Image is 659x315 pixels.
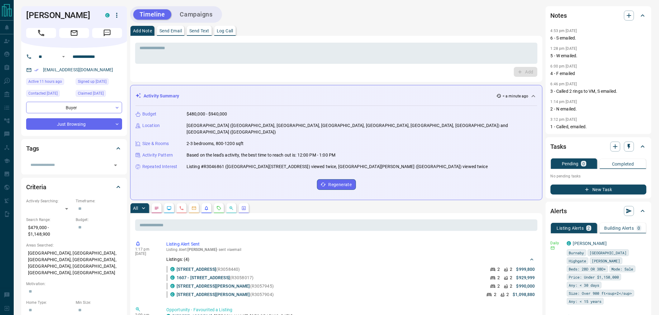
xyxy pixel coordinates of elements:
p: 0 [582,162,585,166]
p: Building Alerts [604,226,634,230]
div: Notes [551,8,647,23]
p: Budget: [76,217,122,223]
p: Activity Summary [144,93,179,99]
p: Min Size: [76,300,122,305]
span: Highgate [569,258,586,264]
div: Listings: (4) [166,254,535,265]
p: [GEOGRAPHIC_DATA], [GEOGRAPHIC_DATA], [GEOGRAPHIC_DATA], [GEOGRAPHIC_DATA], [GEOGRAPHIC_DATA], [G... [26,248,122,278]
p: 5 - W emailed. [551,53,647,59]
p: 1:17 pm [135,247,157,252]
h2: Criteria [26,182,46,192]
div: condos.ca [170,292,175,297]
span: Beds: 2BD OR 3BD+ [569,266,606,272]
a: [STREET_ADDRESS][PERSON_NAME] [177,292,250,297]
p: 2 [494,291,496,298]
p: 2 [588,226,590,230]
p: Send Email [159,29,182,33]
div: Activity Summary< a minute ago [135,90,537,102]
p: 2 [498,283,500,289]
div: Tasks [551,139,647,154]
svg: Email Verified [34,68,39,72]
span: Any: < 15 years [569,298,602,304]
p: All [133,206,138,210]
p: $1,098,880 [513,291,535,298]
p: Repeated Interest [142,163,177,170]
p: Search Range: [26,217,73,223]
p: 4:53 pm [DATE] [551,29,577,33]
span: Burnaby [569,250,584,256]
p: 1 - Called, emailed. [551,124,647,130]
div: Mon Jun 09 2025 [76,78,122,87]
p: 3:12 pm [DATE] [551,117,577,122]
p: Motivation: [26,281,122,287]
span: [PERSON_NAME] [592,258,620,264]
p: Pending [562,162,579,166]
svg: Requests [216,206,221,211]
p: Listings: ( 4 ) [166,256,190,263]
p: Home Type: [26,300,73,305]
h1: [PERSON_NAME] [26,10,96,20]
p: Log Call [217,29,233,33]
div: Thu Jun 12 2025 [26,90,73,99]
span: [PERSON_NAME] [188,247,217,252]
p: 2 [507,291,509,298]
button: Timeline [133,9,171,20]
svg: Opportunities [229,206,234,211]
p: Budget [142,111,157,117]
a: [STREET_ADDRESS][PERSON_NAME] [177,284,250,289]
span: [GEOGRAPHIC_DATA] [590,250,627,256]
div: condos.ca [170,284,175,288]
p: Location [142,122,160,129]
p: (R3057945) [177,283,274,289]
p: Add Note [133,29,152,33]
button: New Task [551,185,647,195]
p: 2 - N emailed. [551,106,647,112]
a: 1607 - [STREET_ADDRESS] [177,275,230,280]
p: Daily [551,240,563,246]
p: 6:46 pm [DATE] [551,82,577,86]
p: 1:14 pm [DATE] [551,100,577,104]
span: Price: Under $1,150,000 [569,274,619,280]
p: Opportunity - Favourited a Listing [166,307,535,313]
span: Email [59,28,89,38]
span: Mode: Sale [612,266,633,272]
p: < a minute ago [503,93,529,99]
p: Based on the lead's activity, the best time to reach out is: 12:00 PM - 1:00 PM [187,152,335,158]
p: 1:28 pm [DATE] [551,46,577,51]
p: (R3058017) [177,275,254,281]
svg: Notes [154,206,159,211]
span: Active 11 hours ago [28,78,62,85]
p: [GEOGRAPHIC_DATA] ([GEOGRAPHIC_DATA], [GEOGRAPHIC_DATA], [GEOGRAPHIC_DATA], [GEOGRAPHIC_DATA], [G... [187,122,537,135]
span: Message [92,28,122,38]
button: Campaigns [174,9,219,20]
span: Size: Over 900 ft<sup>2</sup> [569,290,632,296]
p: 2 [498,275,500,281]
p: 0 [638,226,640,230]
span: Signed up [DATE] [78,78,107,85]
span: Contacted [DATE] [28,90,58,96]
p: [DATE] [135,252,157,256]
p: Timeframe: [76,198,122,204]
p: $999,800 [516,266,535,273]
button: Open [60,53,67,60]
p: 2-3 bedrooms, 800-1200 sqft [187,140,244,147]
button: Open [111,161,120,170]
p: 2 [510,275,513,281]
p: Activity Pattern [142,152,173,158]
p: Areas Searched: [26,242,122,248]
svg: Emails [192,206,197,211]
p: 2 [510,283,513,289]
h2: Alerts [551,206,567,216]
span: Any: < 30 days [569,282,600,288]
div: condos.ca [105,13,110,17]
p: $480,000 - $940,000 [187,111,227,117]
p: $479,000 - $1,148,900 [26,223,73,239]
div: Alerts [551,204,647,219]
div: Wed Oct 15 2025 [26,78,73,87]
div: Buyer [26,102,122,113]
svg: Email [551,246,555,250]
p: (R3057904) [177,291,274,298]
h2: Notes [551,11,567,21]
p: (R3058440) [177,266,240,273]
p: Actively Searching: [26,198,73,204]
